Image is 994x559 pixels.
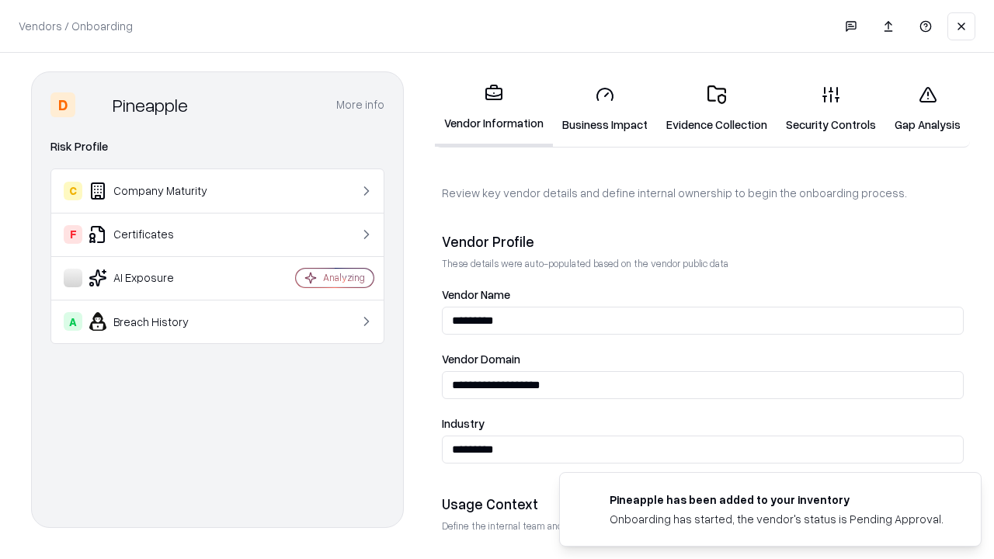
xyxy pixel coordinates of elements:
[442,418,964,429] label: Industry
[50,137,384,156] div: Risk Profile
[442,519,964,533] p: Define the internal team and reason for using this vendor. This helps assess business relevance a...
[64,225,82,244] div: F
[50,92,75,117] div: D
[442,257,964,270] p: These details were auto-populated based on the vendor public data
[610,491,944,508] div: Pineapple has been added to your inventory
[579,491,597,510] img: pineappleenergy.com
[442,185,964,201] p: Review key vendor details and define internal ownership to begin the onboarding process.
[442,353,964,365] label: Vendor Domain
[82,92,106,117] img: Pineapple
[64,182,82,200] div: C
[19,18,133,34] p: Vendors / Onboarding
[885,73,970,145] a: Gap Analysis
[442,289,964,300] label: Vendor Name
[610,511,944,527] div: Onboarding has started, the vendor's status is Pending Approval.
[64,182,249,200] div: Company Maturity
[442,495,964,513] div: Usage Context
[64,225,249,244] div: Certificates
[435,71,553,147] a: Vendor Information
[323,271,365,284] div: Analyzing
[64,269,249,287] div: AI Exposure
[64,312,82,331] div: A
[777,73,885,145] a: Security Controls
[442,232,964,251] div: Vendor Profile
[657,73,777,145] a: Evidence Collection
[553,73,657,145] a: Business Impact
[336,91,384,119] button: More info
[113,92,188,117] div: Pineapple
[64,312,249,331] div: Breach History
